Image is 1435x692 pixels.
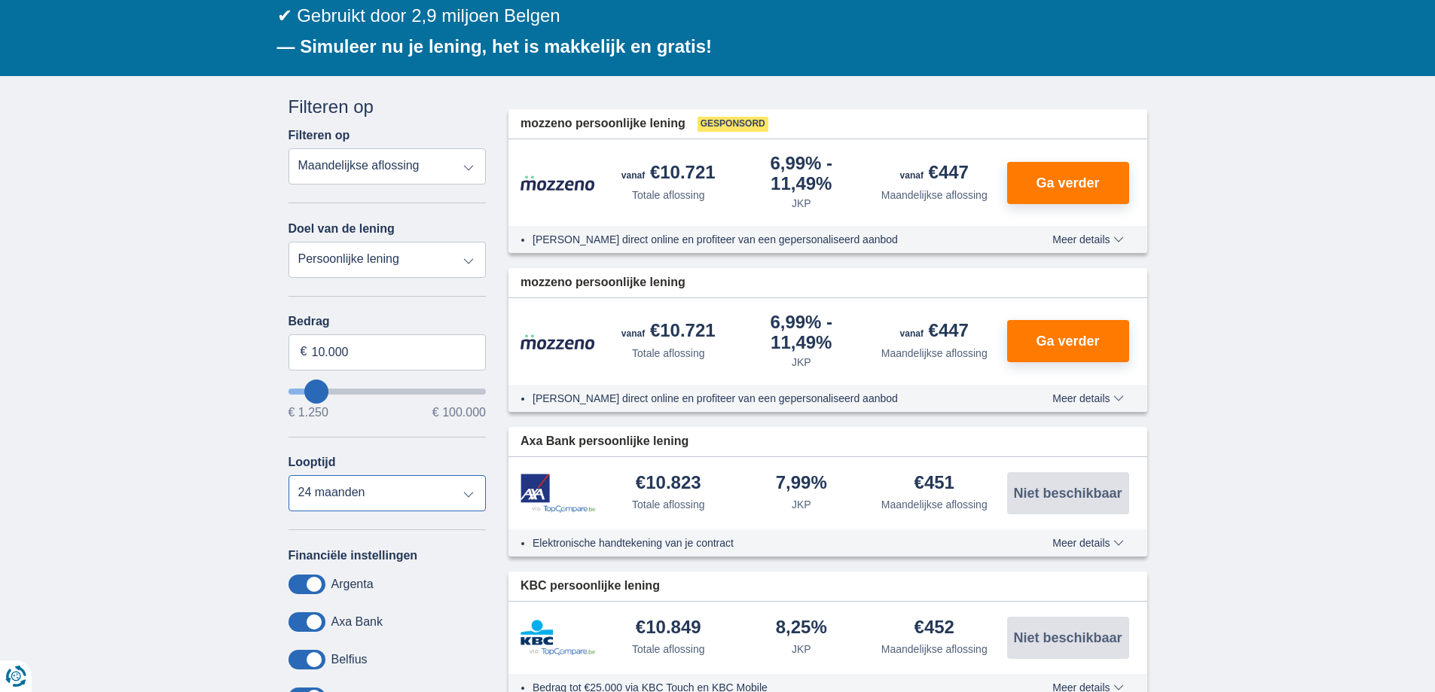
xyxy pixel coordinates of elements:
[1007,320,1129,362] button: Ga verder
[1007,162,1129,204] button: Ga verder
[533,535,997,550] li: Elektronische handtekening van je contract
[1052,234,1123,245] span: Meer details
[521,115,685,133] span: mozzeno persoonlijke lening
[289,94,487,120] div: Filteren op
[881,187,988,203] div: Maandelijkse aflossing
[1052,538,1123,548] span: Meer details
[289,315,487,328] label: Bedrag
[331,578,374,591] label: Argenta
[881,497,988,512] div: Maandelijkse aflossing
[776,618,827,639] div: 8,25%
[621,163,716,184] div: €10.721
[331,653,368,666] label: Belfius
[289,222,395,236] label: Doel van de lening
[1007,472,1129,514] button: Niet beschikbaar
[533,391,997,406] li: [PERSON_NAME] direct online en profiteer van een gepersonaliseerd aanbod
[1007,617,1129,659] button: Niet beschikbaar
[881,642,988,657] div: Maandelijkse aflossing
[301,343,307,361] span: €
[289,407,328,419] span: € 1.250
[914,474,954,494] div: €451
[900,163,969,184] div: €447
[900,322,969,343] div: €447
[881,346,988,361] div: Maandelijkse aflossing
[741,154,863,193] div: 6,99%
[533,232,997,247] li: [PERSON_NAME] direct online en profiteer van een gepersonaliseerd aanbod
[632,642,705,657] div: Totale aflossing
[698,117,768,132] span: Gesponsord
[331,615,383,629] label: Axa Bank
[776,474,827,494] div: 7,99%
[521,474,596,514] img: product.pl.alt Axa Bank
[792,497,811,512] div: JKP
[289,456,336,469] label: Looptijd
[1013,631,1122,645] span: Niet beschikbaar
[521,334,596,350] img: product.pl.alt Mozzeno
[636,474,701,494] div: €10.823
[277,36,713,56] b: — Simuleer nu je lening, het is makkelijk en gratis!
[621,322,716,343] div: €10.721
[1052,393,1123,404] span: Meer details
[741,313,863,352] div: 6,99%
[521,620,596,656] img: product.pl.alt KBC
[1041,392,1134,404] button: Meer details
[632,497,705,512] div: Totale aflossing
[521,433,688,450] span: Axa Bank persoonlijke lening
[289,549,418,562] label: Financiële instellingen
[289,129,350,142] label: Filteren op
[521,578,660,595] span: KBC persoonlijke lening
[792,642,811,657] div: JKP
[914,618,954,639] div: €452
[792,196,811,211] div: JKP
[289,389,487,395] input: wantToBorrow
[1036,334,1099,348] span: Ga verder
[1041,537,1134,549] button: Meer details
[636,618,701,639] div: €10.849
[1013,486,1122,500] span: Niet beschikbaar
[521,274,685,291] span: mozzeno persoonlijke lening
[632,346,705,361] div: Totale aflossing
[632,187,705,203] div: Totale aflossing
[1041,233,1134,245] button: Meer details
[432,407,486,419] span: € 100.000
[792,355,811,370] div: JKP
[521,175,596,191] img: product.pl.alt Mozzeno
[1036,176,1099,190] span: Ga verder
